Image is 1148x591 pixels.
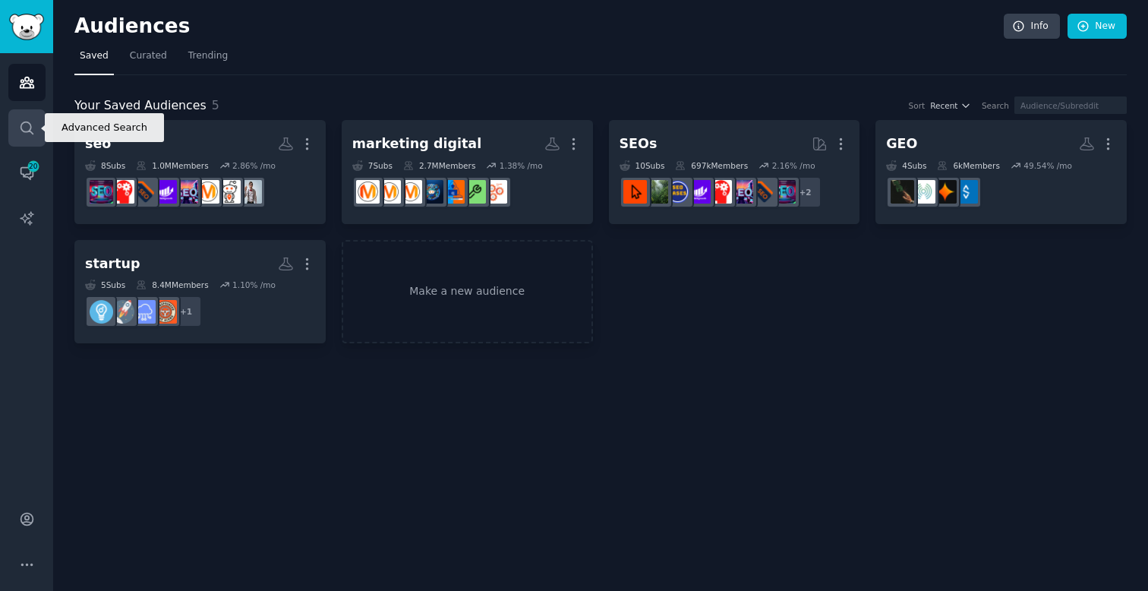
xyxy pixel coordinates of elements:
[620,134,658,153] div: SEOs
[930,100,971,111] button: Recent
[730,180,753,204] img: SEO_Digital_Marketing
[85,134,111,153] div: seo
[645,180,668,204] img: Local_SEO
[196,180,219,204] img: DigitalMarketing
[85,160,125,171] div: 8 Sub s
[620,160,665,171] div: 10 Sub s
[708,180,732,204] img: TechSEO
[420,180,443,204] img: digital_marketing
[909,100,926,111] div: Sort
[930,100,957,111] span: Recent
[1014,96,1127,114] input: Audience/Subreddit
[136,160,208,171] div: 1.0M Members
[609,120,860,224] a: SEOs10Subs697kMembers2.16% /mo+2SEObigseoSEO_Digital_MarketingTechSEOseogrowthSEO_casesLocal_SEOG...
[912,180,935,204] img: GenEngineOptimization
[666,180,689,204] img: SEO_cases
[90,180,113,204] img: SEO
[751,180,774,204] img: bigseo
[342,120,593,224] a: marketing digital7Subs2.7MMembers1.38% /moGrowthHackinggrowthDigitalMarketingHackdigital_marketin...
[153,300,177,324] img: EntrepreneurRideAlong
[500,160,543,171] div: 1.38 % /mo
[675,160,748,171] div: 697k Members
[772,160,815,171] div: 2.16 % /mo
[352,160,393,171] div: 7 Sub s
[484,180,507,204] img: GrowthHacking
[1004,14,1060,40] a: Info
[170,295,202,327] div: + 1
[132,300,156,324] img: SaaS
[90,300,113,324] img: Entrepreneur
[623,180,647,204] img: GoogleSearchConsole
[886,134,917,153] div: GEO
[687,180,711,204] img: seogrowth
[111,300,134,324] img: startups
[1068,14,1127,40] a: New
[74,14,1004,39] h2: Audiences
[790,176,822,208] div: + 2
[74,44,114,75] a: Saved
[462,180,486,204] img: growth
[403,160,475,171] div: 2.7M Members
[238,180,262,204] img: BacklinkSEO
[8,154,46,191] a: 20
[153,180,177,204] img: seogrowth
[886,160,926,171] div: 4 Sub s
[891,180,914,204] img: GEO_optimization
[982,100,1009,111] div: Search
[74,96,207,115] span: Your Saved Audiences
[130,49,167,63] span: Curated
[74,120,326,224] a: seo8Subs1.0MMembers2.86% /moBacklinkSEOlocalseoDigitalMarketingSEO_Digital_Marketingseogrowthbigs...
[937,160,999,171] div: 6k Members
[125,44,172,75] a: Curated
[342,240,593,344] a: Make a new audience
[188,49,228,63] span: Trending
[9,14,44,40] img: GummySearch logo
[933,180,957,204] img: GenerativeEngine
[175,180,198,204] img: SEO_Digital_Marketing
[875,120,1127,224] a: GEO4Subs6kMembers49.54% /moAISearchLabGenerativeEngineGenEngineOptimizationGEO_optimization
[74,240,326,344] a: startup5Subs8.4MMembers1.10% /mo+1EntrepreneurRideAlongSaaSstartupsEntrepreneur
[772,180,796,204] img: SEO
[399,180,422,204] img: marketing
[85,254,140,273] div: startup
[217,180,241,204] img: localseo
[352,134,481,153] div: marketing digital
[111,180,134,204] img: TechSEO
[132,180,156,204] img: bigseo
[356,180,380,204] img: DigitalMarketing
[232,160,276,171] div: 2.86 % /mo
[212,98,219,112] span: 5
[27,161,40,172] span: 20
[441,180,465,204] img: DigitalMarketingHack
[183,44,233,75] a: Trending
[85,280,125,290] div: 5 Sub s
[80,49,109,63] span: Saved
[136,280,208,290] div: 8.4M Members
[232,280,276,290] div: 1.10 % /mo
[1023,160,1072,171] div: 49.54 % /mo
[377,180,401,204] img: AskMarketing
[954,180,978,204] img: AISearchLab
